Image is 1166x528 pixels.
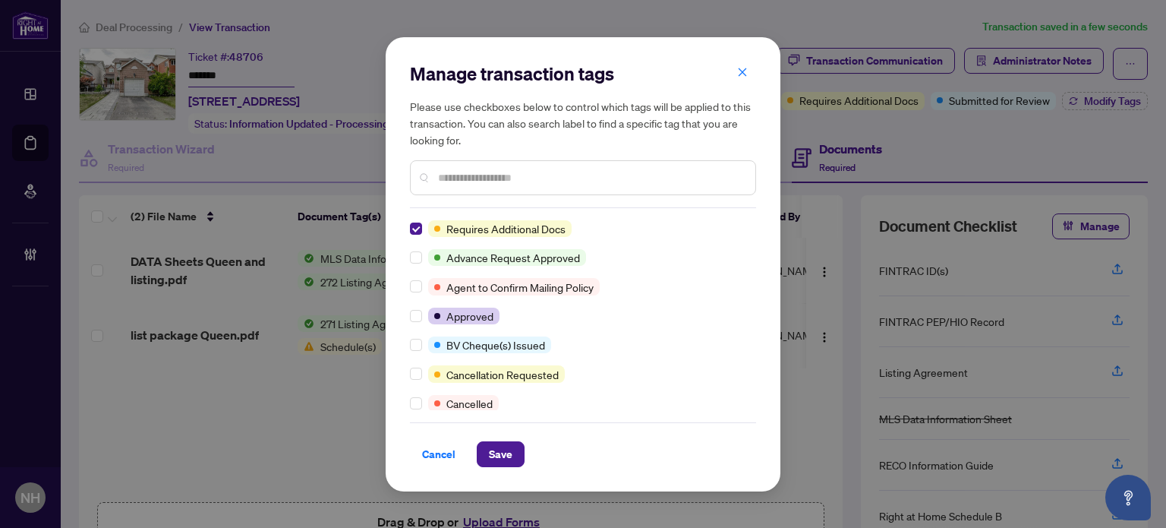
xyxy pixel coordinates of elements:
span: Cancellation Requested [446,366,559,383]
span: Agent to Confirm Mailing Policy [446,279,594,296]
h5: Please use checkboxes below to control which tags will be applied to this transaction. You can al... [410,98,756,148]
button: Cancel [410,441,468,467]
span: close [737,67,748,77]
span: Save [489,442,512,466]
span: Approved [446,308,493,324]
h2: Manage transaction tags [410,62,756,86]
span: BV Cheque(s) Issued [446,337,545,353]
span: Cancel [422,442,455,466]
button: Save [477,441,525,467]
span: Requires Additional Docs [446,220,566,237]
span: Cancelled [446,395,493,412]
span: Advance Request Approved [446,249,580,266]
button: Open asap [1105,475,1151,520]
